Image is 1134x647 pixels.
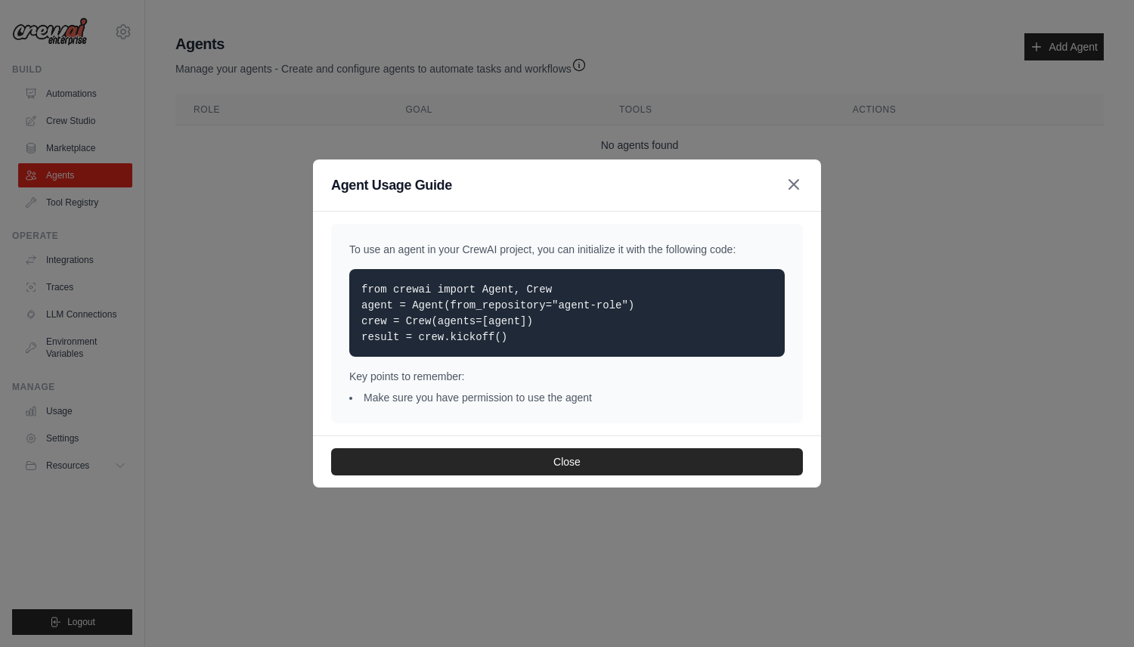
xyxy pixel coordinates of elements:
code: from crewai import Agent, Crew agent = Agent(from_repository="agent-role") crew = Crew(agents=[ag... [361,283,634,343]
h3: Agent Usage Guide [331,175,452,196]
li: Make sure you have permission to use the agent [349,390,785,405]
p: Key points to remember: [349,369,785,384]
button: Close [331,448,803,475]
p: To use an agent in your CrewAI project, you can initialize it with the following code: [349,242,785,257]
